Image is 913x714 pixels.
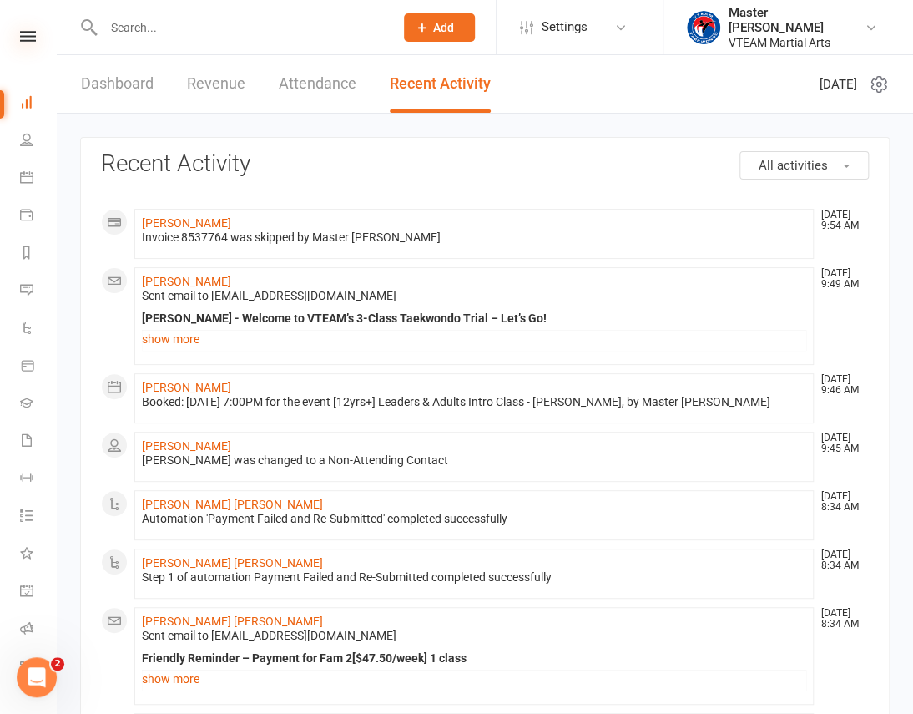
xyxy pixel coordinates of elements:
span: [DATE] [820,74,857,94]
a: Class kiosk mode [20,649,58,686]
div: [PERSON_NAME] - Welcome to VTEAM’s 3-Class Taekwondo Trial – Let’s Go! [142,311,806,326]
a: Revenue [187,55,245,113]
button: Add [404,13,475,42]
a: What's New [20,536,58,574]
a: Product Sales [20,348,58,386]
span: Settings [542,8,588,46]
a: Reports [20,235,58,273]
a: [PERSON_NAME] [142,381,231,394]
time: [DATE] 9:46 AM [813,374,868,396]
div: Invoice 8537764 was skipped by Master [PERSON_NAME] [142,230,806,245]
a: Calendar [20,160,58,198]
a: show more [142,327,806,351]
h3: Recent Activity [101,151,869,177]
time: [DATE] 9:45 AM [813,433,868,454]
div: [PERSON_NAME] was changed to a Non-Attending Contact [142,453,806,468]
span: Add [433,21,454,34]
a: Attendance [279,55,356,113]
div: Master [PERSON_NAME] [729,5,865,35]
div: Friendly Reminder – Payment for Fam 2[$47.50/week] 1 class [142,651,806,666]
div: Booked: [DATE] 7:00PM for the event [12yrs+] Leaders & Adults Intro Class - [PERSON_NAME], by Mas... [142,395,806,409]
a: Roll call kiosk mode [20,611,58,649]
a: [PERSON_NAME] [PERSON_NAME] [142,498,323,511]
div: Automation 'Payment Failed and Re-Submitted' completed successfully [142,512,806,526]
time: [DATE] 8:34 AM [813,549,868,571]
button: All activities [739,151,869,180]
span: Sent email to [EMAIL_ADDRESS][DOMAIN_NAME] [142,289,396,302]
a: People [20,123,58,160]
span: 2 [51,657,64,671]
a: Dashboard [20,85,58,123]
span: All activities [759,158,828,173]
time: [DATE] 8:34 AM [813,491,868,513]
iframe: Intercom live chat [17,657,57,697]
div: VTEAM Martial Arts [729,35,865,50]
a: General attendance kiosk mode [20,574,58,611]
img: thumb_image1628552580.png [687,11,720,44]
a: [PERSON_NAME] [142,439,231,453]
a: Recent Activity [390,55,491,113]
a: [PERSON_NAME] [PERSON_NAME] [142,556,323,570]
span: Sent email to [EMAIL_ADDRESS][DOMAIN_NAME] [142,629,396,642]
input: Search... [98,16,382,39]
a: [PERSON_NAME] [PERSON_NAME] [142,615,323,628]
a: [PERSON_NAME] [142,275,231,288]
time: [DATE] 8:34 AM [813,608,868,630]
a: show more [142,667,806,691]
time: [DATE] 9:54 AM [813,210,868,231]
div: Step 1 of automation Payment Failed and Re-Submitted completed successfully [142,570,806,585]
a: Payments [20,198,58,235]
a: Dashboard [81,55,154,113]
a: [PERSON_NAME] [142,216,231,230]
time: [DATE] 9:49 AM [813,268,868,290]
